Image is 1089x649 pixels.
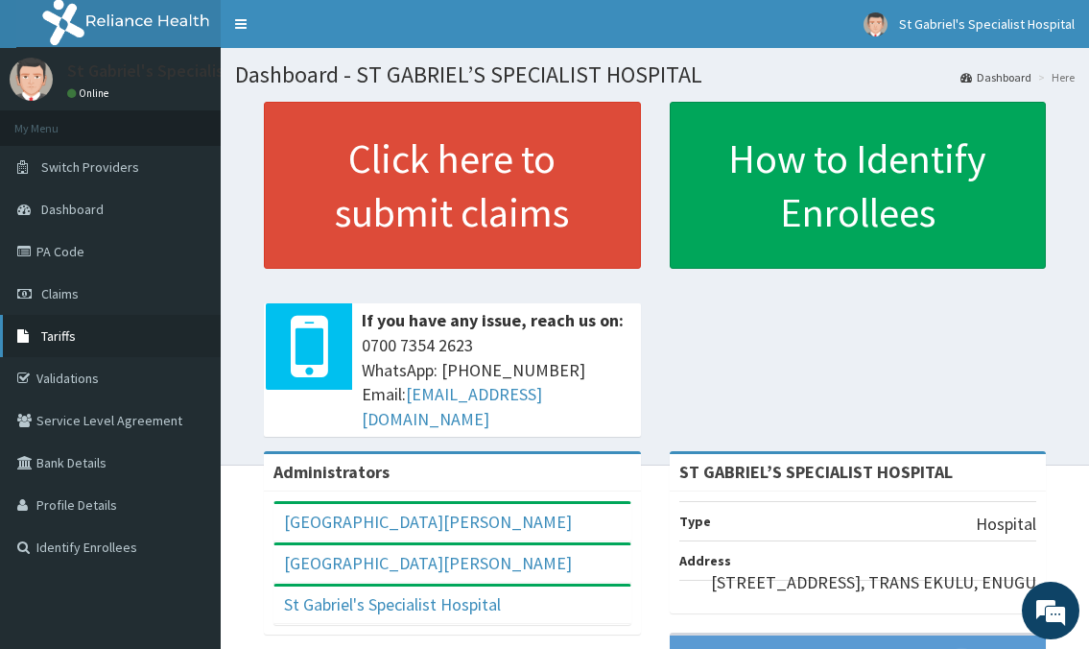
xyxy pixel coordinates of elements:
img: User Image [864,12,888,36]
p: Hospital [976,512,1036,537]
a: Online [67,86,113,100]
a: [GEOGRAPHIC_DATA][PERSON_NAME] [284,511,572,533]
strong: ST GABRIEL’S SPECIALIST HOSPITAL [679,461,953,483]
span: Tariffs [41,327,76,345]
a: Dashboard [960,69,1031,85]
span: Claims [41,285,79,302]
li: Here [1033,69,1075,85]
span: Dashboard [41,201,104,218]
span: Switch Providers [41,158,139,176]
h1: Dashboard - ST GABRIEL’S SPECIALIST HOSPITAL [235,62,1075,87]
a: [GEOGRAPHIC_DATA][PERSON_NAME] [284,552,572,574]
b: If you have any issue, reach us on: [362,309,624,331]
span: 0700 7354 2623 WhatsApp: [PHONE_NUMBER] Email: [362,333,631,432]
b: Address [679,552,731,569]
a: St Gabriel's Specialist Hospital [284,593,501,615]
b: Type [679,513,711,530]
b: Administrators [273,461,390,483]
img: User Image [10,58,53,101]
a: Click here to submit claims [264,102,641,269]
a: How to Identify Enrollees [670,102,1047,269]
span: St Gabriel's Specialist Hospital [899,15,1075,33]
p: St Gabriel's Specialist Hospital [67,62,298,80]
p: [STREET_ADDRESS], TRANS EKULU, ENUGU [711,570,1036,595]
a: [EMAIL_ADDRESS][DOMAIN_NAME] [362,383,542,430]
